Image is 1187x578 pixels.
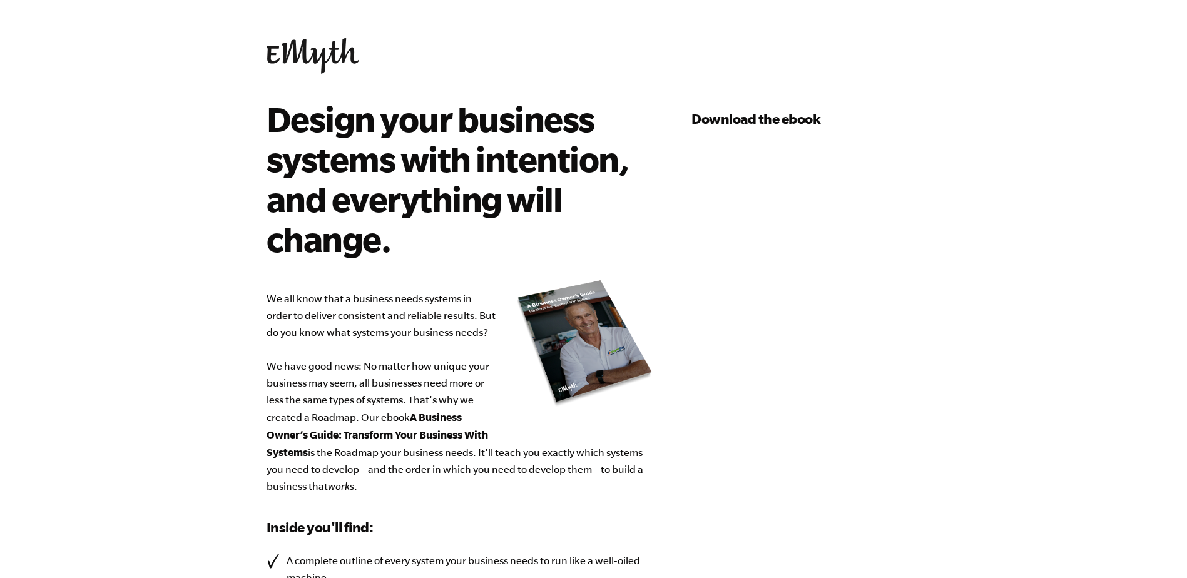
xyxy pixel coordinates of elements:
[516,279,654,407] img: new_roadmap_cover_093019
[267,290,655,495] p: We all know that a business needs systems in order to deliver consistent and reliable results. Bu...
[267,517,655,537] h3: Inside you'll find:
[267,411,488,458] b: A Business Owner’s Guide: Transform Your Business With Systems
[267,99,636,259] h2: Design your business systems with intention, and everything will change.
[328,480,354,492] em: works
[267,38,359,74] img: EMyth
[691,109,920,129] h3: Download the ebook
